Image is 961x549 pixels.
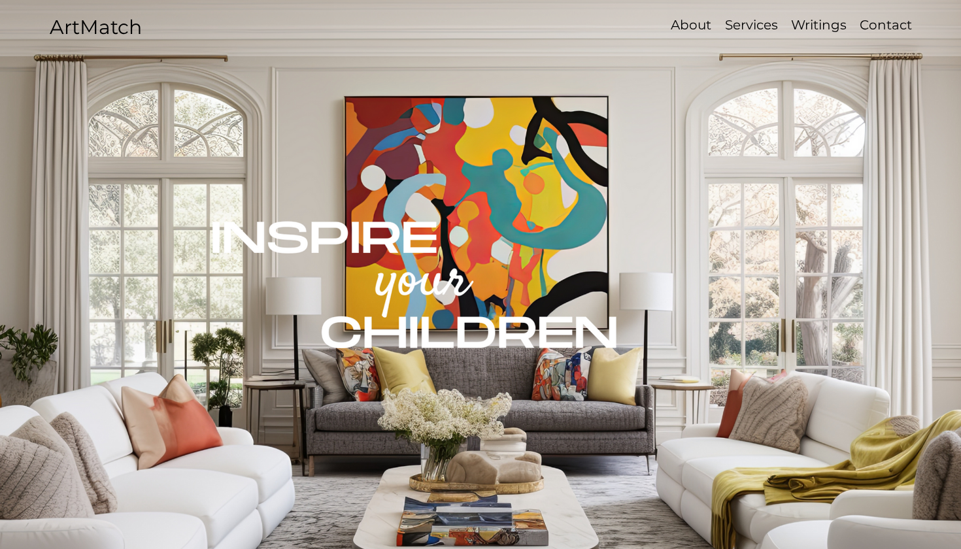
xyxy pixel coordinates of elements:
[853,16,918,35] a: Contact
[718,16,784,35] a: Services
[784,16,853,35] a: Writings
[50,15,142,39] a: ArtMatch
[621,16,918,35] nav: Site
[718,16,784,35] p: Services
[853,16,919,35] p: Contact
[664,16,718,35] a: About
